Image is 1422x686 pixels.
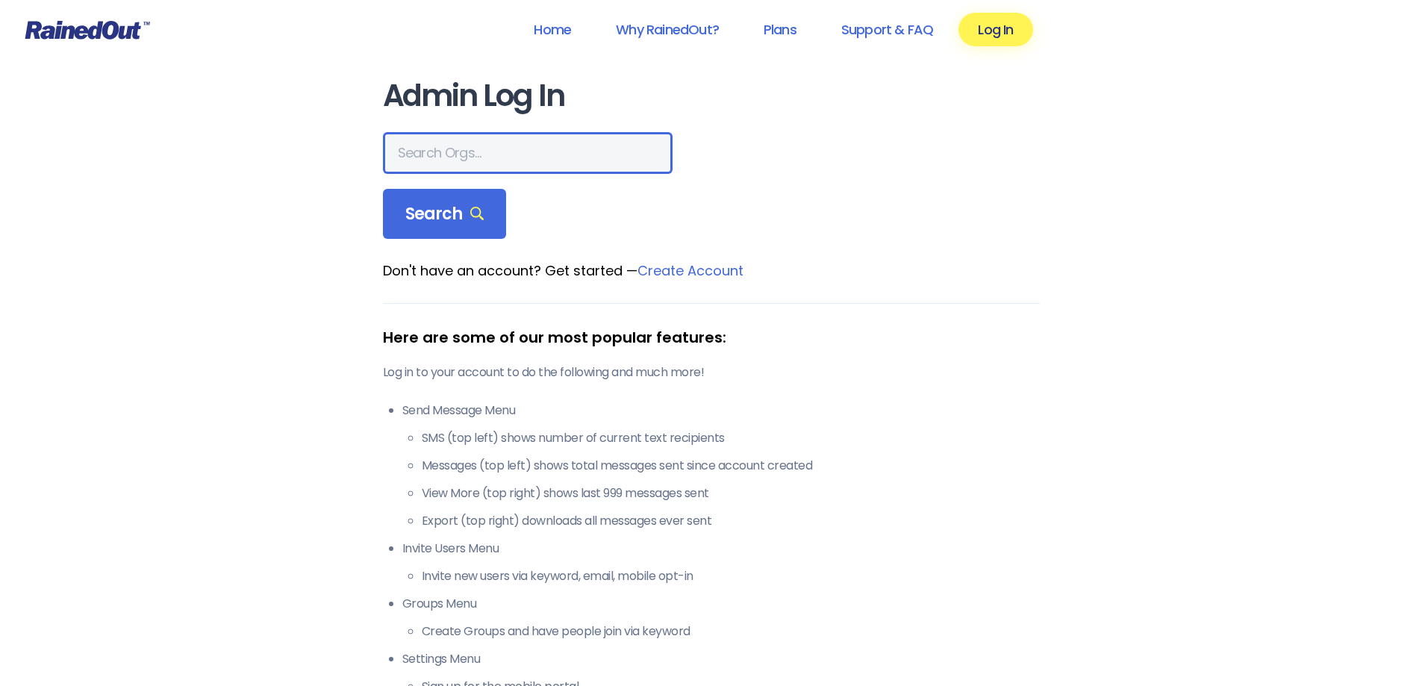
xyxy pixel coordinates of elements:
a: Create Account [637,261,743,280]
li: SMS (top left) shows number of current text recipients [422,429,1040,447]
div: Search [383,189,507,240]
a: Plans [744,13,816,46]
li: Create Groups and have people join via keyword [422,623,1040,640]
a: Why RainedOut? [596,13,738,46]
li: Send Message Menu [402,402,1040,530]
a: Support & FAQ [822,13,952,46]
input: Search Orgs… [383,132,673,174]
li: Invite new users via keyword, email, mobile opt-in [422,567,1040,585]
li: Export (top right) downloads all messages ever sent [422,512,1040,530]
a: Home [514,13,590,46]
li: View More (top right) shows last 999 messages sent [422,484,1040,502]
li: Groups Menu [402,595,1040,640]
li: Invite Users Menu [402,540,1040,585]
a: Log In [958,13,1032,46]
span: Search [405,204,484,225]
div: Here are some of our most popular features: [383,326,1040,349]
li: Messages (top left) shows total messages sent since account created [422,457,1040,475]
h1: Admin Log In [383,79,1040,113]
p: Log in to your account to do the following and much more! [383,364,1040,381]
